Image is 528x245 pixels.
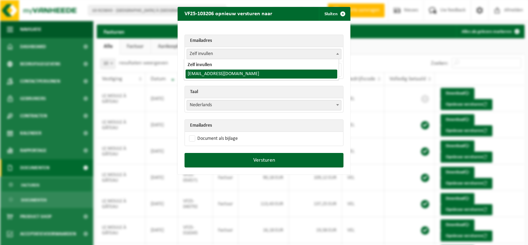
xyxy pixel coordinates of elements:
span: Zelf invullen [187,49,341,59]
button: Versturen [185,153,343,167]
h2: VF25-103206 opnieuw versturen naar [178,7,279,20]
label: Document als bijlage [188,134,238,144]
th: Taal [185,86,343,98]
span: Nederlands [187,100,341,110]
th: Emailadres [185,35,343,47]
li: [EMAIL_ADDRESS][DOMAIN_NAME] [186,70,337,79]
li: Zelf invullen [186,61,337,70]
button: Sluiten [319,7,350,21]
th: Emailadres [185,120,343,132]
